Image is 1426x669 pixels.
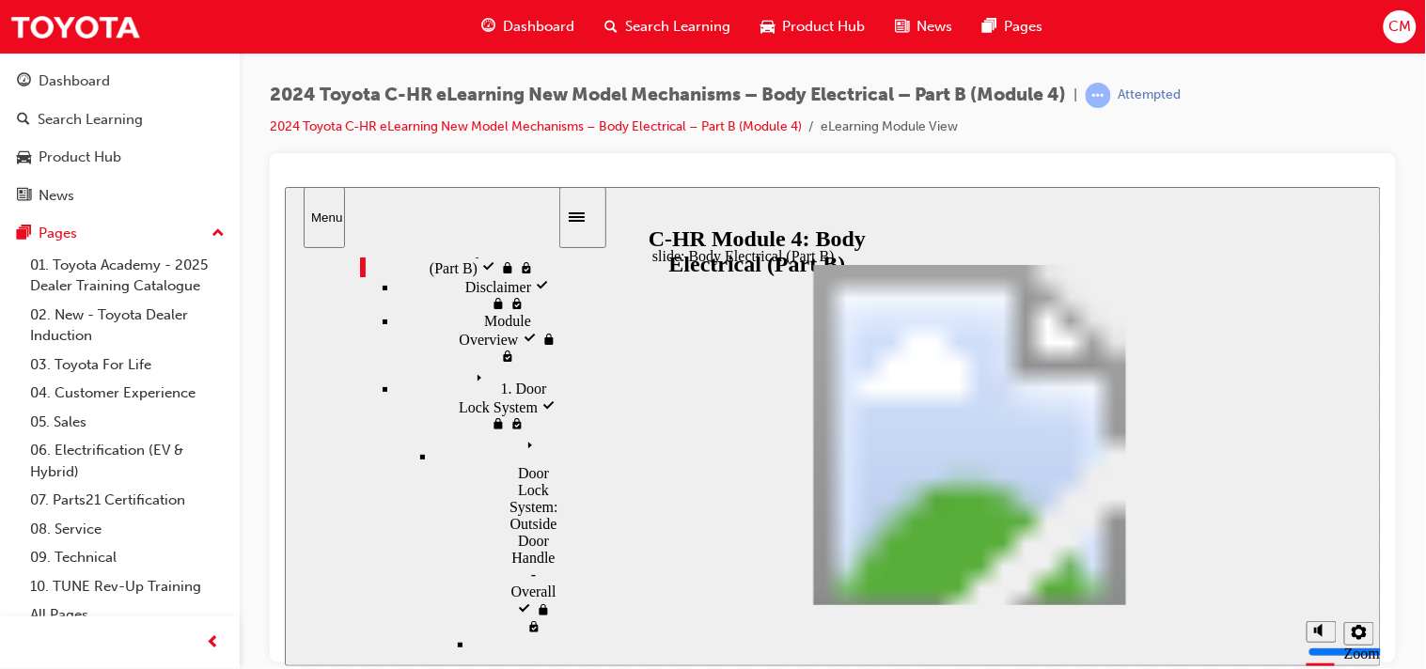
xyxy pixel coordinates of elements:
li: eLearning Module View [821,117,959,138]
span: search-icon [17,112,30,129]
span: locked [251,415,266,431]
span: visited, locked [225,229,240,245]
a: 01. Toyota Academy - 2025 Dealer Training Catalogue [23,251,232,301]
span: visited [196,73,215,89]
a: 02. New - Toyota Dealer Induction [23,301,232,350]
a: 04. Customer Experience [23,379,232,408]
a: car-iconProduct Hub [745,8,880,46]
span: visited, locked [215,162,230,178]
a: Product Hub [8,140,232,175]
span: Dashboard [503,16,574,38]
span: CM [1388,16,1411,38]
a: pages-iconPages [967,8,1058,46]
div: News [39,185,74,207]
div: Outside Door Handle: Parts Location [188,449,276,586]
a: search-iconSearch Learning [589,8,745,46]
a: news-iconNews [880,8,967,46]
div: Module Overview [113,126,273,179]
span: learningRecordVerb_ATTEMPT-icon [1086,83,1111,108]
button: Settings [1059,435,1089,459]
button: DashboardSearch LearningProduct HubNews [8,60,232,216]
span: locked [206,109,225,125]
span: search-icon [604,15,618,39]
span: guage-icon [481,15,495,39]
div: Product Hub [39,147,121,168]
div: Disclaimer [113,90,273,126]
span: car-icon [17,149,31,166]
div: Dashboard [39,70,110,92]
a: guage-iconDashboard [466,8,589,46]
div: 1. Door Lock System [113,179,273,246]
span: pages-icon [982,15,996,39]
span: locked [206,229,225,245]
a: All Pages [23,600,232,630]
input: volume [1024,458,1145,473]
button: Pages [8,216,232,251]
button: CM [1384,10,1417,43]
span: 2024 Toyota C-HR eLearning New Model Mechanisms – Body Electrical – Part B (Module 4) [270,85,1067,106]
span: pages-icon [17,226,31,242]
a: 07. Parts21 Certification [23,486,232,515]
div: misc controls [1012,418,1088,479]
a: 05. Sales [23,408,232,437]
span: Search Learning [625,16,730,38]
span: up-icon [212,222,225,246]
span: news-icon [895,15,909,39]
span: visited, locked [225,109,240,125]
span: locked [215,73,234,89]
a: 2024 Toyota C-HR eLearning New Model Mechanisms – Body Electrical – Part B (Module 4) [270,118,802,134]
span: visited [250,92,265,108]
span: news-icon [17,188,31,205]
span: prev-icon [207,631,221,655]
a: 06. Electrification (EV & Hybrid) [23,436,232,486]
div: Attempted [1119,86,1182,104]
button: Mute (Ctrl+Alt+M) [1022,434,1052,456]
img: Trak [9,6,141,48]
span: | [1074,85,1078,106]
div: Door Lock System: Outside Door Handle - Overall [150,246,273,449]
span: visited [257,212,272,228]
span: car-icon [760,15,775,39]
span: guage-icon [17,73,31,90]
a: Search Learning [8,102,232,137]
a: 09. Technical [23,543,232,572]
span: visited [232,415,251,431]
span: visited, locked [234,73,249,89]
span: Pages [1004,16,1042,38]
span: Product Hub [782,16,865,38]
a: Dashboard [8,64,232,99]
span: visited, locked [242,432,257,448]
span: News [917,16,952,38]
a: 08. Service [23,515,232,544]
label: Zoom to fit [1059,459,1095,508]
div: Pages [39,223,77,244]
a: 10. TUNE Rev-Up Training [23,572,232,601]
div: Search Learning [38,109,143,131]
a: 03. Toyota For Life [23,350,232,380]
a: News [8,179,232,213]
div: Menu [26,23,53,38]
